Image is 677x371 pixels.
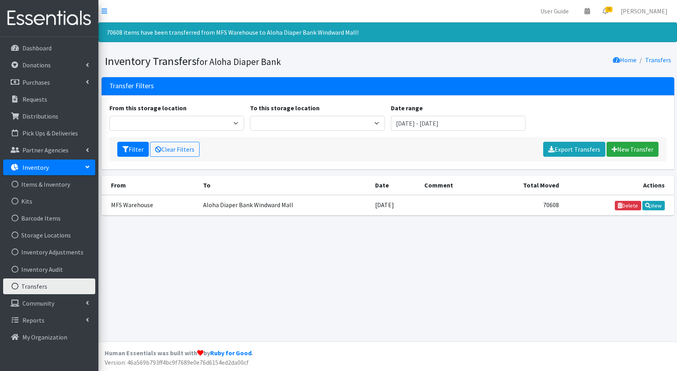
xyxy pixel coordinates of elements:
a: View [642,201,665,210]
th: From [102,176,199,195]
a: Storage Locations [3,227,95,243]
a: Ruby for Good [210,349,252,357]
a: Dashboard [3,40,95,56]
p: Inventory [22,163,49,171]
a: Inventory [3,160,95,175]
th: Total Moved [485,176,564,195]
p: My Organization [22,333,67,341]
label: From this storage location [109,103,187,113]
a: Barcode Items [3,210,95,226]
th: Actions [564,176,674,195]
strong: Human Essentials was built with by . [105,349,253,357]
th: Date [370,176,419,195]
p: Pick Ups & Deliveries [22,129,78,137]
a: Inventory Adjustments [3,244,95,260]
a: Clear Filters [150,142,200,157]
span: Version: 46a569b793ff4bc9f7689e0e76d6154ed2da00cf [105,358,249,366]
p: Community [22,299,54,307]
a: 18 [596,3,614,19]
a: Reports [3,312,95,328]
a: [PERSON_NAME] [614,3,674,19]
th: To [198,176,370,195]
a: Export Transfers [543,142,605,157]
label: Date range [391,103,423,113]
a: Community [3,295,95,311]
small: for Aloha Diaper Bank [196,56,281,67]
a: My Organization [3,329,95,345]
p: Purchases [22,78,50,86]
p: Dashboard [22,44,52,52]
img: HumanEssentials [3,5,95,32]
h1: Inventory Transfers [105,54,385,68]
a: Partner Agencies [3,142,95,158]
a: Donations [3,57,95,73]
p: Distributions [22,112,58,120]
input: January 1, 2011 - December 31, 2011 [391,116,526,131]
p: Partner Agencies [22,146,68,154]
td: Aloha Diaper Bank Windward Mall [198,195,370,215]
a: Purchases [3,74,95,90]
label: To this storage location [250,103,320,113]
a: Inventory Audit [3,262,95,277]
td: MFS Warehouse [102,195,199,215]
span: 18 [605,7,612,12]
a: Transfers [645,56,671,64]
a: New Transfer [607,142,659,157]
a: Delete [615,201,641,210]
a: Pick Ups & Deliveries [3,125,95,141]
p: Reports [22,316,44,324]
a: Items & Inventory [3,176,95,192]
a: User Guide [534,3,575,19]
a: Distributions [3,108,95,124]
h3: Transfer Filters [109,82,154,90]
td: [DATE] [370,195,419,215]
a: Transfers [3,278,95,294]
p: Donations [22,61,51,69]
div: 70608 items have been transferred from MFS Warehouse to Aloha Diaper Bank Windward Mall! [98,22,677,42]
td: 70608 [485,195,564,215]
th: Comment [420,176,486,195]
a: Requests [3,91,95,107]
p: Requests [22,95,47,103]
a: Home [613,56,636,64]
a: Kits [3,193,95,209]
button: Filter [117,142,149,157]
